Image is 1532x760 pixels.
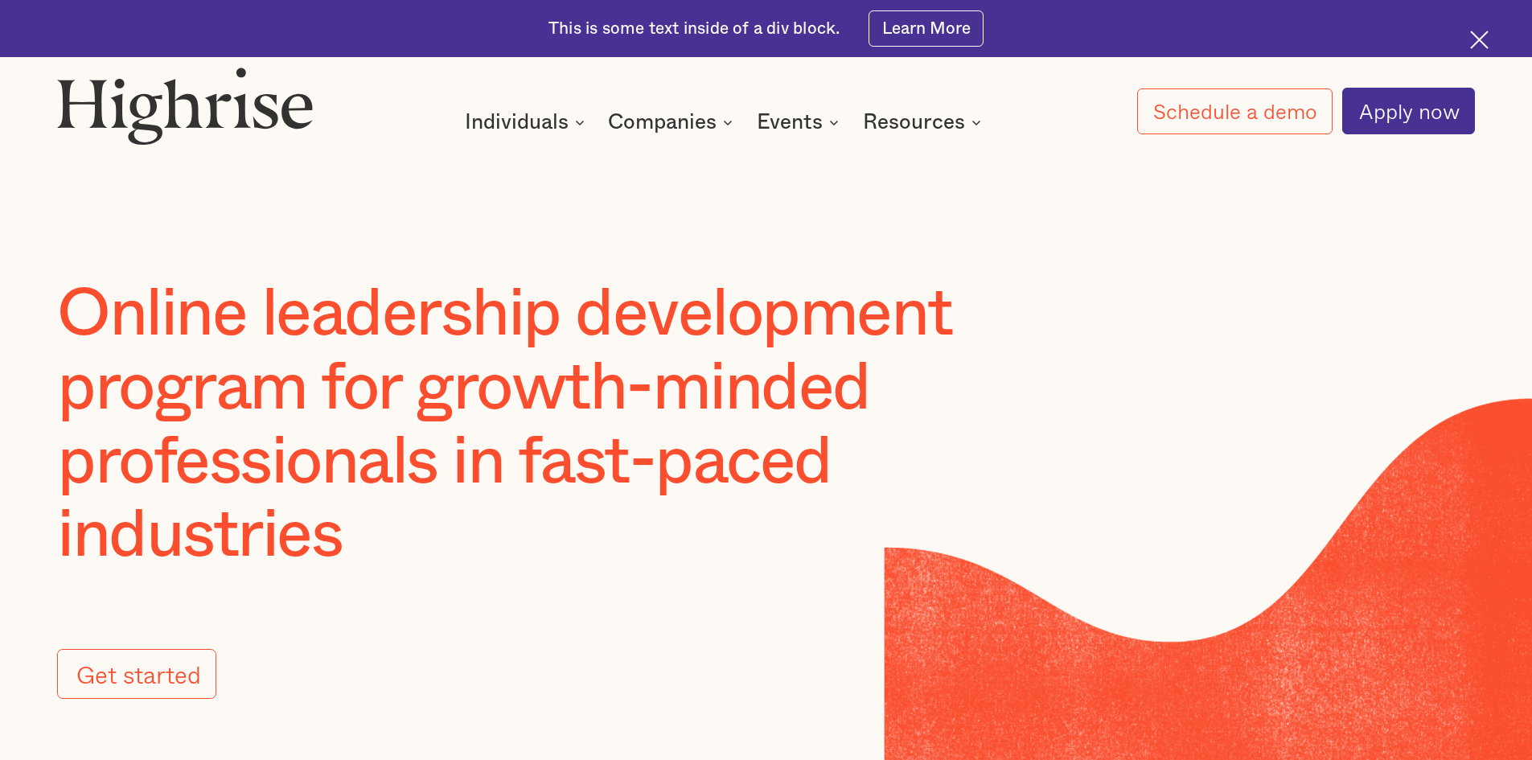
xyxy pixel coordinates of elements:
div: Companies [608,113,717,132]
div: Resources [863,113,965,132]
img: Cross icon [1470,31,1489,49]
div: This is some text inside of a div block. [548,18,840,40]
a: Learn More [869,10,984,47]
div: Individuals [465,113,569,132]
div: Companies [608,113,737,132]
div: Events [757,113,823,132]
div: Individuals [465,113,589,132]
h1: Online leadership development program for growth-minded professionals in fast-paced industries [57,277,1091,573]
a: Schedule a demo [1137,88,1333,134]
div: Resources [863,113,986,132]
div: Events [757,113,844,132]
img: Highrise logo [57,67,313,144]
a: Apply now [1342,88,1475,134]
a: Get started [57,649,216,699]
